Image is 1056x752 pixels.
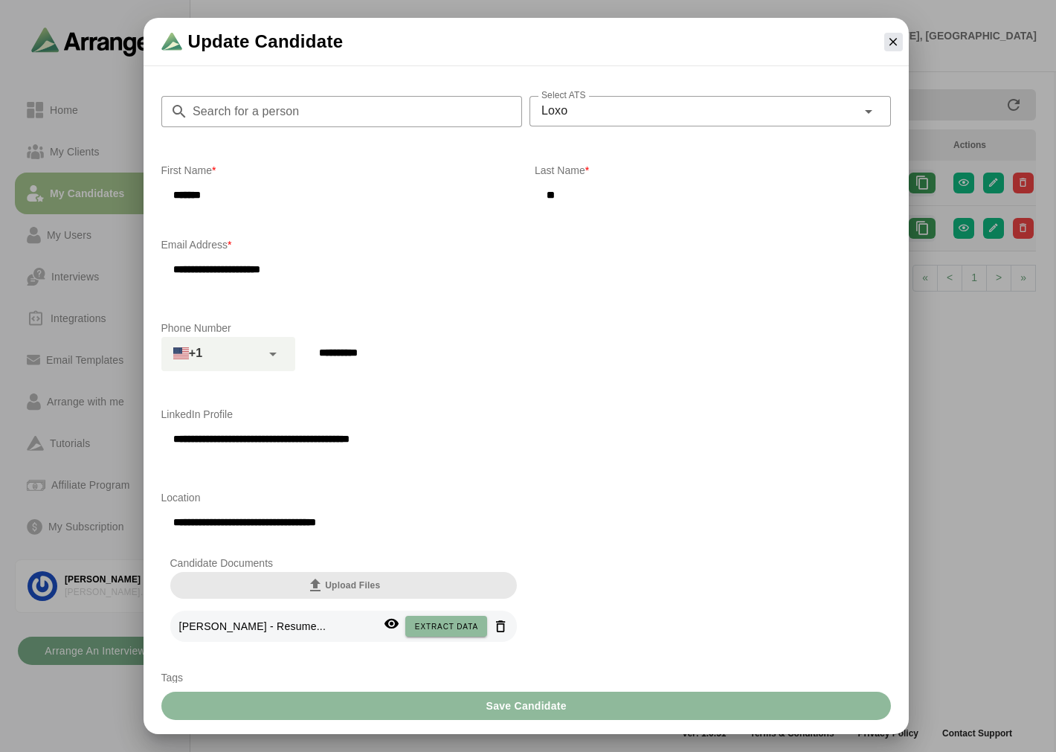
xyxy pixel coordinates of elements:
button: Save Candidate [161,692,891,720]
span: [PERSON_NAME] - Resume... [179,620,326,632]
span: Extract data [414,623,478,631]
p: Phone Number [161,319,891,337]
button: Upload Files [170,572,518,599]
p: Location [161,489,891,507]
p: First Name [161,161,518,179]
span: Loxo [541,101,567,120]
p: Tags [161,669,891,687]
p: Last Name [535,161,891,179]
p: Email Address [161,236,891,254]
span: Upload Files [306,576,380,594]
span: Save Candidate [485,692,566,720]
p: Candidate Documents [170,554,518,572]
button: Extract data [405,616,487,637]
p: LinkedIn Profile [161,405,891,423]
span: Update Candidate [188,30,344,54]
